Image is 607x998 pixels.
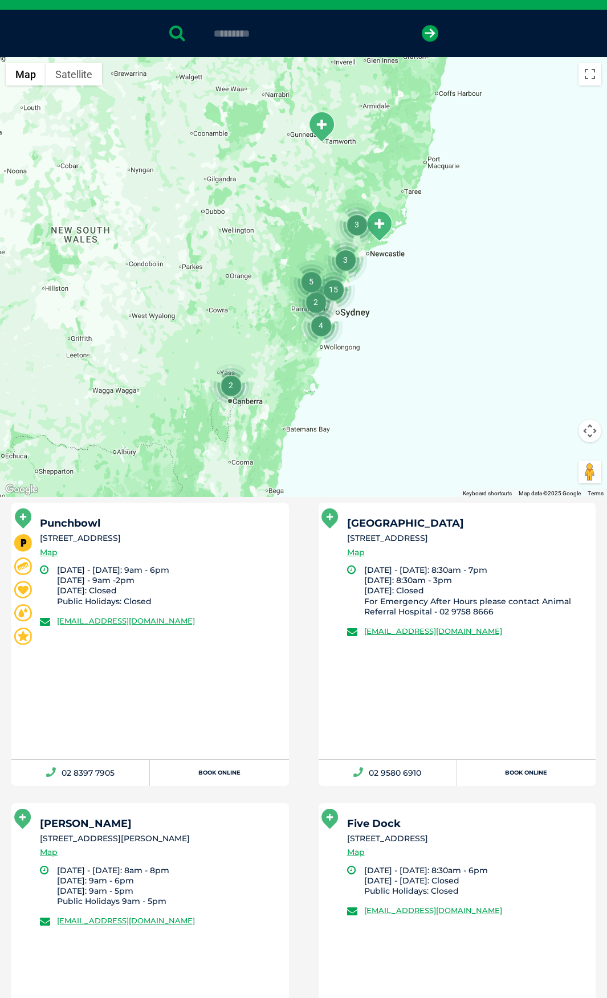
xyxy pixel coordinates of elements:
button: Show street map [6,63,46,85]
button: Drag Pegman onto the map to open Street View [579,461,601,483]
a: Terms (opens in new tab) [588,490,604,496]
h5: [GEOGRAPHIC_DATA] [347,518,586,528]
img: Google [3,482,40,497]
a: Book Online [457,760,596,786]
li: [DATE] - [DATE]: 8:30am - 6pm [DATE] - [DATE]: Closed Public Holidays: Closed [364,865,586,897]
button: Toggle fullscreen view [579,63,601,85]
a: [EMAIL_ADDRESS][DOMAIN_NAME] [364,906,502,915]
h5: Punchbowl [40,518,279,528]
a: 02 8397 7905 [11,760,150,786]
li: [DATE] - [DATE]: 8am - 8pm [DATE]: 9am - 6pm [DATE]: 9am - 5pm Public Holidays 9am - 5pm [57,865,279,907]
button: Show satellite imagery [46,63,102,85]
a: Map [347,846,365,859]
a: Book Online [150,760,288,786]
button: Keyboard shortcuts [463,490,512,498]
div: 2 [209,364,252,407]
a: [EMAIL_ADDRESS][DOMAIN_NAME] [57,616,195,625]
li: [STREET_ADDRESS] [40,532,279,544]
div: 15 [312,268,355,311]
h5: [PERSON_NAME] [40,818,279,829]
a: [EMAIL_ADDRESS][DOMAIN_NAME] [364,626,502,636]
a: Map [40,546,58,559]
a: 02 9580 6910 [319,760,457,786]
a: Open this area in Google Maps (opens a new window) [3,482,40,497]
button: Map camera controls [579,419,601,442]
div: 4 [299,304,343,347]
div: 3 [324,238,367,282]
div: Tanilba Bay [365,210,393,242]
a: Map [347,546,365,559]
li: [DATE] - [DATE]: 9am - 6pm [DATE] - 9am -2pm [DATE]: Closed Public Holidays: Closed [57,565,279,606]
li: [STREET_ADDRESS][PERSON_NAME] [40,833,279,845]
li: [STREET_ADDRESS] [347,833,586,845]
li: [STREET_ADDRESS] [347,532,586,544]
a: Map [40,846,58,859]
a: [EMAIL_ADDRESS][DOMAIN_NAME] [57,916,195,925]
div: 5 [290,260,333,303]
span: Map data ©2025 Google [519,490,581,496]
li: [DATE] - [DATE]: 8:30am - 7pm [DATE]: 8:30am - 3pm [DATE]: Closed For Emergency After Hours pleas... [364,565,586,617]
h5: Five Dock [347,818,586,829]
div: South Tamworth [307,111,336,142]
div: 3 [335,203,378,246]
